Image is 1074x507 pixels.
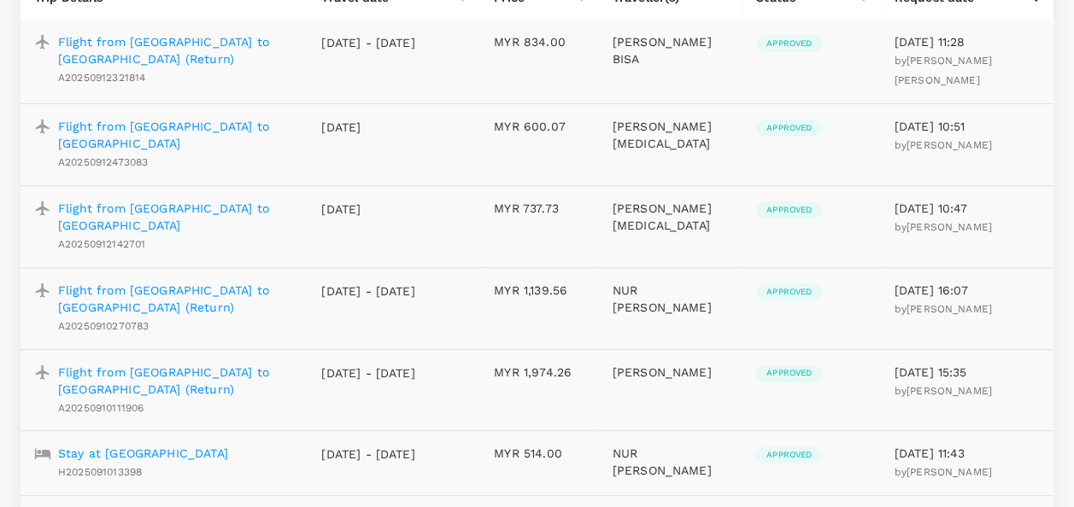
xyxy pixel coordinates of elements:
p: [DATE] - [DATE] [321,283,415,300]
span: Approved [756,38,822,50]
span: H2025091013398 [58,466,142,478]
p: [DATE] 10:47 [895,200,1041,217]
span: by [895,385,992,397]
span: A20250910111906 [58,402,144,414]
p: [PERSON_NAME] [613,364,729,381]
span: Approved [756,367,822,379]
span: Approved [756,122,822,134]
p: [DATE] - [DATE] [321,364,415,382]
span: [PERSON_NAME] [907,385,992,397]
p: MYR 600.07 [494,118,584,135]
a: Flight from [GEOGRAPHIC_DATA] to [GEOGRAPHIC_DATA] [58,200,294,234]
p: [DATE] 11:43 [895,445,1041,462]
span: A20250910270783 [58,320,149,332]
span: [PERSON_NAME] [907,139,992,151]
span: A20250912473083 [58,156,148,168]
span: Approved [756,204,822,216]
p: [DATE] 15:35 [895,364,1041,381]
p: [PERSON_NAME][MEDICAL_DATA] [613,118,729,152]
p: [PERSON_NAME] BISA [613,33,729,67]
p: [DATE] - [DATE] [321,446,415,463]
a: Flight from [GEOGRAPHIC_DATA] to [GEOGRAPHIC_DATA] (Return) [58,282,294,316]
span: by [895,221,992,233]
span: Approved [756,449,822,461]
p: [DATE] [321,201,415,218]
p: MYR 514.00 [494,445,584,462]
p: [DATE] - [DATE] [321,34,415,51]
p: MYR 834.00 [494,33,584,50]
span: Approved [756,286,822,298]
p: [DATE] 11:28 [895,33,1041,50]
span: by [895,55,992,86]
p: MYR 1,974.26 [494,364,584,381]
a: Flight from [GEOGRAPHIC_DATA] to [GEOGRAPHIC_DATA] [58,118,294,152]
p: MYR 1,139.56 [494,282,584,299]
span: [PERSON_NAME] [907,303,992,315]
span: [PERSON_NAME] [PERSON_NAME] [895,55,992,86]
p: [DATE] 10:51 [895,118,1041,135]
a: Stay at [GEOGRAPHIC_DATA] [58,445,228,462]
span: A20250912142701 [58,238,145,250]
p: [DATE] [321,119,415,136]
span: [PERSON_NAME] [907,221,992,233]
a: Flight from [GEOGRAPHIC_DATA] to [GEOGRAPHIC_DATA] (Return) [58,33,294,67]
a: Flight from [GEOGRAPHIC_DATA] to [GEOGRAPHIC_DATA] (Return) [58,364,294,398]
span: A20250912321814 [58,72,145,84]
p: MYR 737.73 [494,200,584,217]
p: NUR [PERSON_NAME] [613,445,729,479]
span: by [895,303,992,315]
span: [PERSON_NAME] [907,466,992,478]
span: by [895,466,992,478]
p: [DATE] 16:07 [895,282,1041,299]
p: [PERSON_NAME][MEDICAL_DATA] [613,200,729,234]
span: by [895,139,992,151]
p: NUR [PERSON_NAME] [613,282,729,316]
